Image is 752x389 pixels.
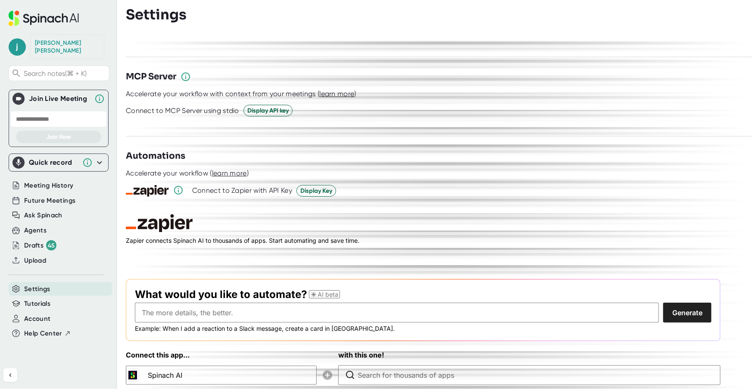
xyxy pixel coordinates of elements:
div: Join Live MeetingJoin Live Meeting [12,90,105,107]
button: Display API key [243,105,293,116]
div: Accelerate your workflow ( ) [126,169,249,178]
button: Upload [24,256,46,266]
button: Help Center [24,329,71,339]
h3: Automations [126,150,185,163]
div: Quick record [12,154,105,171]
button: Ask Spinach [24,210,62,220]
button: Meeting History [24,181,73,191]
button: Account [24,314,50,324]
button: Tutorials [24,299,50,309]
button: Settings [24,284,50,294]
span: Join Now [46,133,71,141]
div: Drafts [24,240,56,251]
span: learn more [212,169,247,177]
div: Joan Gonzalez [35,39,100,54]
button: Collapse sidebar [3,368,17,382]
button: Drafts 45 [24,240,56,251]
button: Agents [24,226,47,235]
div: Quick record [29,158,78,167]
span: Search notes (⌘ + K) [24,69,107,78]
div: 45 [46,240,56,251]
span: learn more [319,90,354,98]
button: Join Now [16,131,101,143]
span: Help Center [24,329,62,339]
span: j [9,38,26,56]
div: Join Live Meeting [29,94,90,103]
div: Connect to MCP Server using stdio [126,107,239,115]
div: Connect to Zapier with API Key [192,186,292,195]
h3: MCP Server [126,70,176,83]
div: Accelerate your workflow with context from your meetings ( ) [126,90,356,98]
h3: Settings [126,6,187,23]
img: Join Live Meeting [14,94,23,103]
span: Display API key [247,106,289,115]
span: Display Key [300,186,332,195]
button: Future Meetings [24,196,75,206]
button: Display Key [296,185,336,197]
